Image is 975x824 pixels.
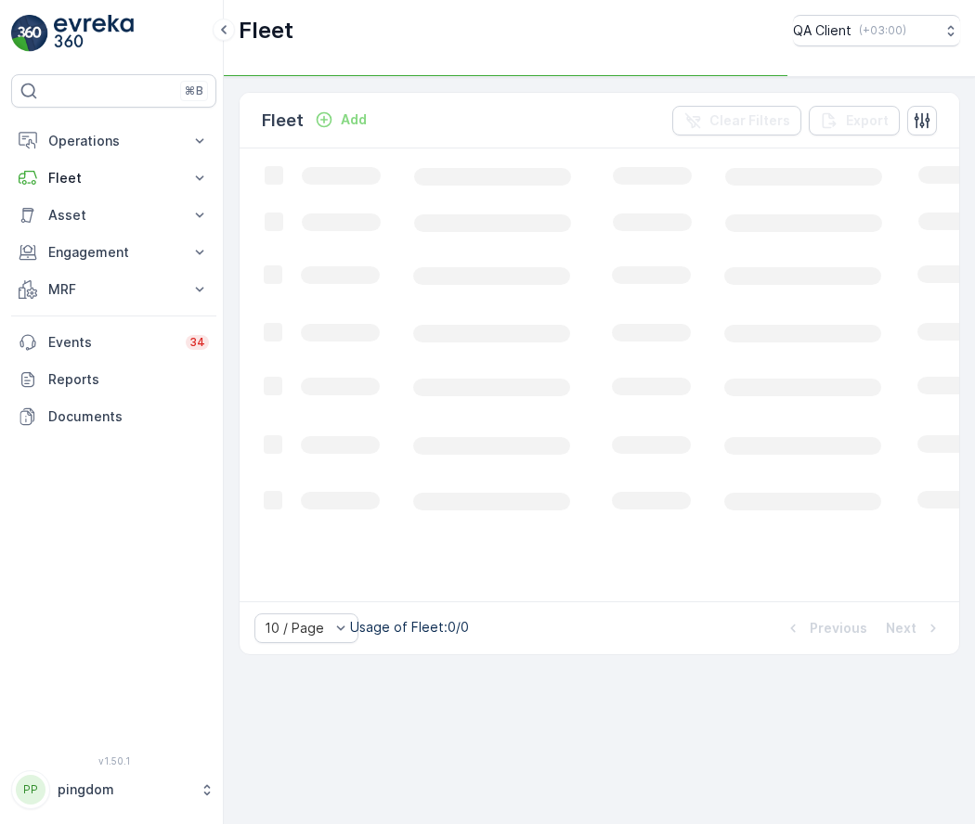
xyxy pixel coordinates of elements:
[11,160,216,197] button: Fleet
[11,122,216,160] button: Operations
[859,23,906,38] p: ( +03:00 )
[239,16,293,45] p: Fleet
[884,617,944,639] button: Next
[48,169,179,187] p: Fleet
[846,111,889,130] p: Export
[11,271,216,308] button: MRF
[16,775,45,805] div: PP
[11,234,216,271] button: Engagement
[262,108,304,134] p: Fleet
[54,15,134,52] img: logo_light-DOdMpM7g.png
[48,132,179,150] p: Operations
[11,755,216,766] span: v 1.50.1
[58,780,190,799] p: pingdom
[793,21,851,40] p: QA Client
[11,770,216,809] button: PPpingdom
[48,370,209,389] p: Reports
[350,618,469,637] p: Usage of Fleet : 0/0
[11,324,216,361] a: Events34
[11,15,48,52] img: logo
[793,15,960,46] button: QA Client(+03:00)
[886,619,916,637] p: Next
[11,361,216,398] a: Reports
[48,333,175,352] p: Events
[189,335,205,350] p: 34
[709,111,790,130] p: Clear Filters
[11,197,216,234] button: Asset
[48,280,179,299] p: MRF
[48,243,179,262] p: Engagement
[185,84,203,98] p: ⌘B
[11,398,216,435] a: Documents
[48,407,209,426] p: Documents
[672,106,801,135] button: Clear Filters
[782,617,869,639] button: Previous
[810,619,867,637] p: Previous
[341,110,367,129] p: Add
[48,206,179,225] p: Asset
[809,106,900,135] button: Export
[307,109,374,131] button: Add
